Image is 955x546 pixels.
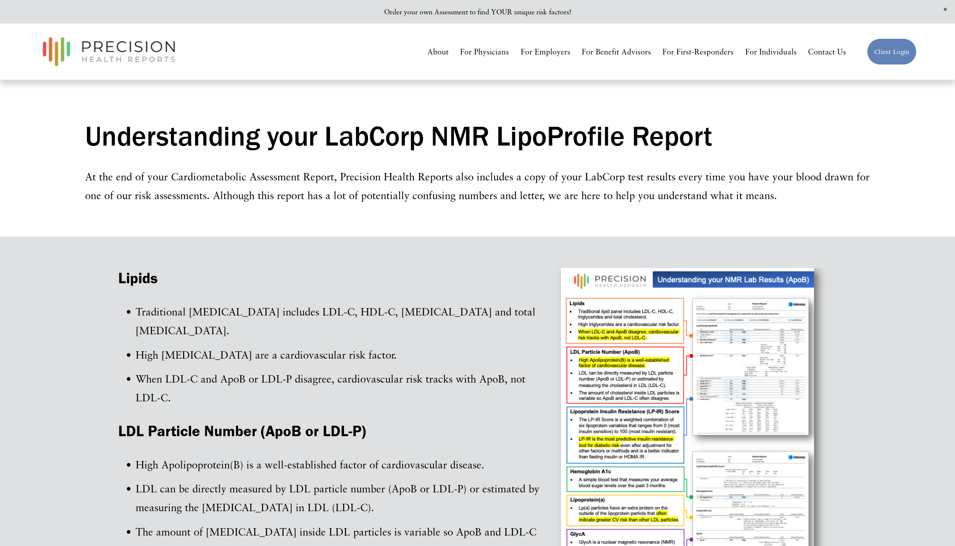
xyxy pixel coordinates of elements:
[136,479,541,517] p: LDL can be directly measured by LDL particle number (ApoB or LDL-P) or estimated by measuring the...
[808,44,846,59] a: Contact Us
[427,44,449,59] a: About
[85,119,870,153] h1: Understanding your LabCorp NMR LipoProfile Report
[118,269,158,287] strong: Lipids
[867,38,917,65] a: Client Login
[521,44,570,59] a: For Employers
[460,44,509,59] a: For Physicians
[582,44,651,59] a: For Benefit Advisors
[662,44,733,59] a: For First-Responders
[38,33,180,70] img: Precision Health Reports
[136,370,541,407] p: When LDL-C and ApoB or LDL-P disagree, cardiovascular risk tracks with ApoB, not LDL-C.
[118,422,366,440] strong: LDL Particle Number (ApoB or LDL-P)
[136,455,541,474] p: High Apolipoprotein(B) is a well-established factor of cardiovascular disease.
[85,167,870,205] p: At the end of your Cardiometabolic Assessment Report, Precision Health Reports also includes a co...
[136,346,541,364] p: High [MEDICAL_DATA] are a cardiovascular risk factor.
[136,302,541,340] p: Traditional [MEDICAL_DATA] includes LDL-C, HDL-C, [MEDICAL_DATA] and total [MEDICAL_DATA].
[745,44,797,59] a: For Individuals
